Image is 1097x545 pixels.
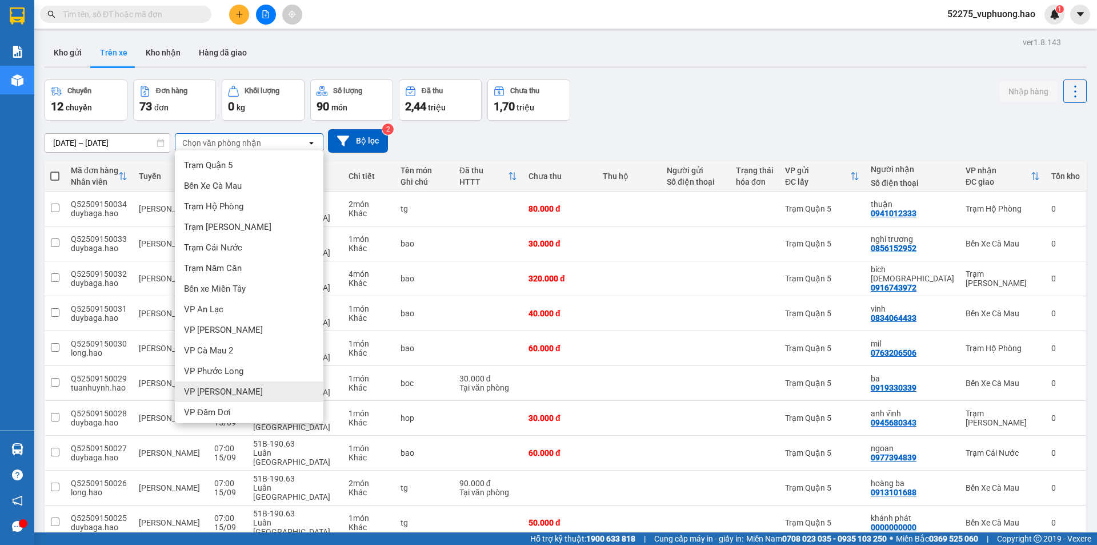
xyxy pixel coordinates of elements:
[253,474,337,483] div: 51B-190.63
[184,221,271,233] span: Trạm [PERSON_NAME]
[871,444,954,453] div: ngoan
[494,100,515,113] span: 1,70
[1070,5,1090,25] button: caret-down
[401,309,448,318] div: bao
[966,379,1040,388] div: Bến Xe Cà Mau
[139,274,200,283] span: [PERSON_NAME]
[184,201,243,212] span: Trạm Hộ Phòng
[871,409,954,418] div: anh vĩnh
[45,39,91,66] button: Kho gửi
[785,518,859,527] div: Trạm Quận 5
[45,79,127,121] button: Chuyến12chuyến
[1050,9,1060,19] img: icon-new-feature
[1051,413,1080,423] div: 0
[871,265,954,283] div: bích Thiền
[349,523,389,532] div: Khác
[71,453,127,462] div: duybaga.hao
[349,444,389,453] div: 1 món
[214,488,242,497] div: 15/09
[871,244,916,253] div: 0856152952
[235,10,243,18] span: plus
[529,204,591,213] div: 80.000 đ
[785,344,859,353] div: Trạm Quận 5
[454,161,523,192] th: Toggle SortBy
[785,204,859,213] div: Trạm Quận 5
[401,483,448,492] div: tg
[71,488,127,497] div: long.hao
[12,495,23,506] span: notification
[245,87,279,95] div: Khối lượng
[139,483,200,492] span: [PERSON_NAME]
[1051,379,1080,388] div: 0
[91,39,137,66] button: Trên xe
[459,488,517,497] div: Tại văn phòng
[529,274,591,283] div: 320.000 đ
[253,448,337,467] div: Luân [GEOGRAPHIC_DATA]
[253,483,337,502] div: Luân [GEOGRAPHIC_DATA]
[1051,448,1080,458] div: 0
[1051,172,1080,181] div: Tồn kho
[785,239,859,248] div: Trạm Quận 5
[871,418,916,427] div: 0945680343
[349,418,389,427] div: Khác
[987,532,988,545] span: |
[785,413,859,423] div: Trạm Quận 5
[214,453,242,462] div: 15/09
[779,161,865,192] th: Toggle SortBy
[65,161,133,192] th: Toggle SortBy
[349,313,389,323] div: Khác
[139,204,200,213] span: [PERSON_NAME]
[331,103,347,112] span: món
[66,103,92,112] span: chuyến
[47,10,55,18] span: search
[399,79,482,121] button: Đã thu2,44 triệu
[428,103,446,112] span: triệu
[871,339,954,348] div: mil
[871,374,954,383] div: ba
[71,269,127,279] div: Q52509150032
[966,344,1040,353] div: Trạm Hộ Phòng
[1051,309,1080,318] div: 0
[966,518,1040,527] div: Bến Xe Cà Mau
[184,242,242,253] span: Trạm Cái Nước
[229,5,249,25] button: plus
[1051,204,1080,213] div: 0
[71,177,118,186] div: Nhân viên
[871,453,916,462] div: 0977394839
[459,177,508,186] div: HTTT
[966,177,1031,186] div: ĐC giao
[405,100,426,113] span: 2,44
[401,344,448,353] div: bao
[510,87,539,95] div: Chưa thu
[154,103,169,112] span: đơn
[139,518,200,527] span: [PERSON_NAME]
[785,274,859,283] div: Trạm Quận 5
[256,5,276,25] button: file-add
[288,10,296,18] span: aim
[10,7,25,25] img: logo-vxr
[349,374,389,383] div: 1 món
[237,103,245,112] span: kg
[871,304,954,313] div: vinh
[871,234,954,244] div: nghi trương
[966,204,1040,213] div: Trạm Hộ Phòng
[871,514,954,523] div: khánh phát
[349,172,389,181] div: Chi tiết
[871,178,954,188] div: Số điện thoại
[71,444,127,453] div: Q52509150027
[139,413,200,423] span: [PERSON_NAME]
[529,239,591,248] div: 30.000 đ
[190,39,256,66] button: Hàng đã giao
[487,79,570,121] button: Chưa thu1,70 triệu
[401,177,448,186] div: Ghi chú
[529,172,591,181] div: Chưa thu
[459,166,508,175] div: Đã thu
[214,514,242,523] div: 07:00
[785,483,859,492] div: Trạm Quận 5
[71,279,127,288] div: duybaga.hao
[1051,344,1080,353] div: 0
[184,407,231,418] span: VP Đầm Dơi
[960,161,1046,192] th: Toggle SortBy
[156,87,187,95] div: Đơn hàng
[71,479,127,488] div: Q52509150026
